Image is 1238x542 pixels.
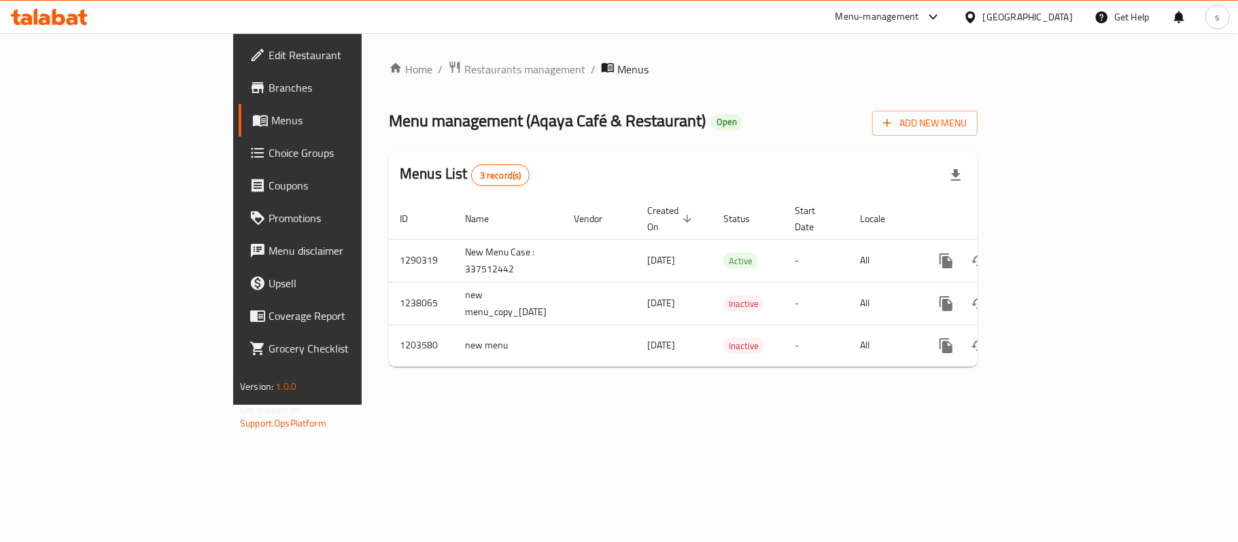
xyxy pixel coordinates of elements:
[784,282,849,325] td: -
[271,112,429,128] span: Menus
[400,211,426,227] span: ID
[872,111,978,136] button: Add New Menu
[454,282,563,325] td: new menu_copy_[DATE]
[269,308,429,324] span: Coverage Report
[930,287,963,320] button: more
[239,332,440,365] a: Grocery Checklist
[269,79,429,96] span: Branches
[239,234,440,267] a: Menu disclaimer
[269,242,429,259] span: Menu disclaimer
[784,325,849,366] td: -
[919,198,1071,240] th: Actions
[389,60,978,78] nav: breadcrumb
[400,164,530,186] h2: Menus List
[930,245,963,277] button: more
[471,164,530,186] div: Total records count
[723,211,768,227] span: Status
[1215,10,1220,24] span: s
[454,325,563,366] td: new menu
[784,239,849,282] td: -
[711,116,742,128] span: Open
[239,267,440,300] a: Upsell
[472,169,530,182] span: 3 record(s)
[269,210,429,226] span: Promotions
[239,71,440,104] a: Branches
[836,9,919,25] div: Menu-management
[849,282,919,325] td: All
[240,378,273,395] span: Version:
[591,61,596,77] li: /
[448,60,585,78] a: Restaurants management
[239,169,440,202] a: Coupons
[860,211,903,227] span: Locale
[723,253,758,269] div: Active
[883,115,967,132] span: Add New Menu
[647,251,675,269] span: [DATE]
[647,294,675,312] span: [DATE]
[983,10,1073,24] div: [GEOGRAPHIC_DATA]
[240,401,303,418] span: Get support on:
[617,61,649,77] span: Menus
[269,145,429,161] span: Choice Groups
[269,47,429,63] span: Edit Restaurant
[464,61,585,77] span: Restaurants management
[723,253,758,269] span: Active
[849,239,919,282] td: All
[940,159,972,192] div: Export file
[647,202,696,235] span: Created On
[647,336,675,354] span: [DATE]
[438,61,443,77] li: /
[849,325,919,366] td: All
[454,239,563,282] td: New Menu Case : 337512442
[275,378,296,395] span: 1.0.0
[269,340,429,357] span: Grocery Checklist
[963,245,995,277] button: Change Status
[389,105,706,136] span: Menu management ( Aqaya Café & Restaurant )
[723,296,764,312] span: Inactive
[239,39,440,71] a: Edit Restaurant
[389,198,1071,367] table: enhanced table
[963,287,995,320] button: Change Status
[465,211,506,227] span: Name
[795,202,833,235] span: Start Date
[239,300,440,332] a: Coverage Report
[711,114,742,130] div: Open
[269,177,429,194] span: Coupons
[240,414,326,432] a: Support.OpsPlatform
[239,104,440,137] a: Menus
[963,329,995,362] button: Change Status
[574,211,620,227] span: Vendor
[930,329,963,362] button: more
[239,202,440,234] a: Promotions
[723,338,764,354] span: Inactive
[269,275,429,291] span: Upsell
[239,137,440,169] a: Choice Groups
